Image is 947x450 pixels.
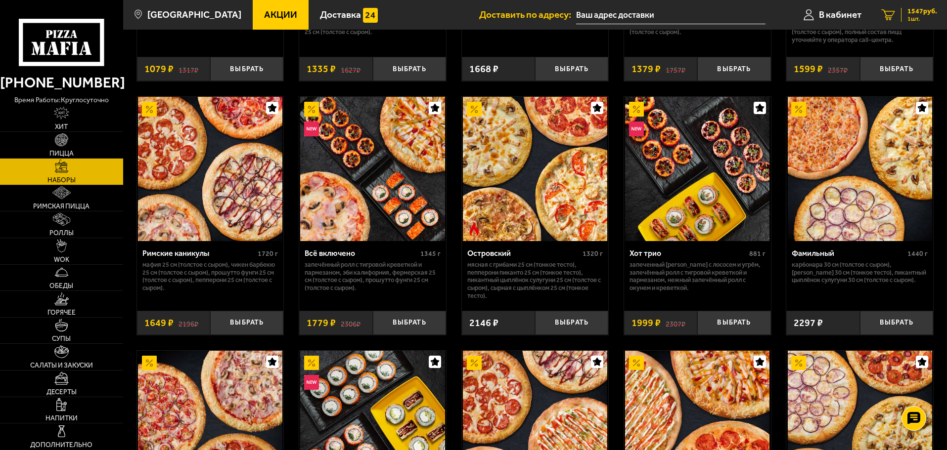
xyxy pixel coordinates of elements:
[264,10,297,19] span: Акции
[907,16,937,22] span: 1 шт.
[625,97,769,241] img: Хот трио
[147,10,241,19] span: [GEOGRAPHIC_DATA]
[373,311,446,335] button: Выбрать
[179,64,198,74] s: 1317 ₽
[307,318,336,328] span: 1779 ₽
[792,248,905,258] div: Фамильный
[55,123,68,130] span: Хит
[479,10,576,19] span: Доставить по адресу:
[420,249,441,258] span: 1345 г
[467,102,482,117] img: Акционный
[467,261,603,300] p: Мясная с грибами 25 см (тонкое тесто), Пепперони Пиканто 25 см (тонкое тесто), Пикантный цыплёнок...
[467,222,482,237] img: Острое блюдо
[363,8,378,23] img: 15daf4d41897b9f0e9f617042186c801.svg
[666,64,685,74] s: 1757 ₽
[137,97,284,241] a: АкционныйРимские каникулы
[860,311,933,335] button: Выбрать
[142,356,157,370] img: Акционный
[30,442,92,449] span: Дополнительно
[47,177,76,184] span: Наборы
[49,150,74,157] span: Пицца
[629,356,644,370] img: Акционный
[631,318,661,328] span: 1999 ₽
[630,248,747,258] div: Хот трио
[467,248,581,258] div: Островский
[629,102,644,117] img: Акционный
[629,122,644,136] img: Новинка
[258,249,278,258] span: 1720 г
[535,57,608,81] button: Выбрать
[142,248,256,258] div: Римские каникулы
[786,97,933,241] a: АкционныйФамильный
[210,311,283,335] button: Выбрать
[49,230,74,237] span: Роллы
[535,311,608,335] button: Выбрать
[788,97,932,241] img: Фамильный
[462,97,609,241] a: АкционныйОстрое блюдоОстровский
[142,261,278,292] p: Мафия 25 см (толстое с сыром), Чикен Барбекю 25 см (толстое с сыром), Прошутто Фунги 25 см (толст...
[341,64,361,74] s: 1627 ₽
[749,249,766,258] span: 881 г
[47,309,76,316] span: Горячее
[305,261,441,292] p: Запечённый ролл с тигровой креветкой и пармезаном, Эби Калифорния, Фермерская 25 см (толстое с сы...
[794,318,823,328] span: 2297 ₽
[469,318,498,328] span: 2146 ₽
[576,6,766,24] input: Ваш адрес доставки
[320,10,361,19] span: Доставка
[210,57,283,81] button: Выбрать
[463,97,607,241] img: Островский
[828,64,848,74] s: 2357 ₽
[144,64,174,74] span: 1079 ₽
[52,335,71,342] span: Супы
[467,356,482,370] img: Акционный
[304,122,319,136] img: Новинка
[142,102,157,117] img: Акционный
[792,261,928,285] p: Карбонара 30 см (толстое с сыром), [PERSON_NAME] 30 см (тонкое тесто), Пикантный цыплёнок сулугун...
[583,249,603,258] span: 1320 г
[697,57,770,81] button: Выбрать
[907,8,937,15] span: 1547 руб.
[631,64,661,74] span: 1379 ₽
[304,356,319,370] img: Акционный
[373,57,446,81] button: Выбрать
[179,318,198,328] s: 2196 ₽
[305,248,418,258] div: Всё включено
[791,102,806,117] img: Акционный
[33,203,90,210] span: Римская пицца
[341,318,361,328] s: 2306 ₽
[666,318,685,328] s: 2307 ₽
[304,102,319,117] img: Акционный
[576,6,766,24] span: Стремянная улица, 3
[45,415,78,422] span: Напитки
[144,318,174,328] span: 1649 ₽
[907,249,928,258] span: 1440 г
[630,261,766,292] p: Запеченный [PERSON_NAME] с лососем и угрём, Запечённый ролл с тигровой креветкой и пармезаном, Не...
[697,311,770,335] button: Выбрать
[624,97,771,241] a: АкционныйНовинкаХот трио
[30,362,93,369] span: Салаты и закуски
[300,97,445,241] img: Всё включено
[307,64,336,74] span: 1335 ₽
[54,256,69,263] span: WOK
[860,57,933,81] button: Выбрать
[138,97,282,241] img: Римские каникулы
[469,64,498,74] span: 1668 ₽
[49,283,73,289] span: Обеды
[791,356,806,370] img: Акционный
[304,375,319,390] img: Новинка
[819,10,861,19] span: В кабинет
[46,389,77,396] span: Десерты
[794,64,823,74] span: 1599 ₽
[299,97,446,241] a: АкционныйНовинкаВсё включено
